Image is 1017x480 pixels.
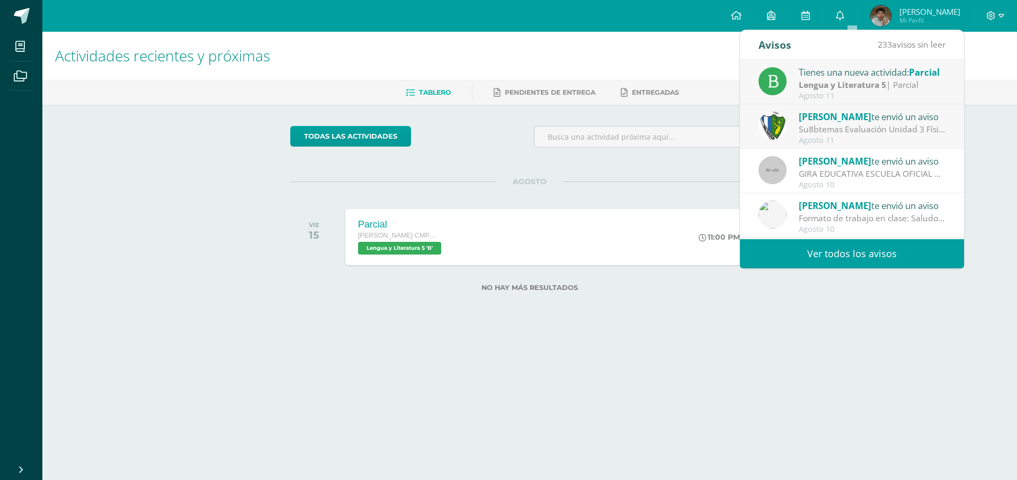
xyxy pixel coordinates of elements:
div: te envió un aviso [799,154,946,168]
div: Agosto 10 [799,180,946,189]
span: [PERSON_NAME] [799,200,871,212]
img: 60x60 [759,156,787,184]
div: Parcial [358,219,444,230]
a: todas las Actividades [290,126,411,147]
span: [PERSON_NAME] [899,6,960,17]
span: Tablero [419,88,451,96]
div: Agosto 11 [799,136,946,145]
span: Mi Perfil [899,16,960,25]
span: Actividades recientes y próximas [55,46,270,66]
div: | Parcial [799,79,946,91]
div: VIE [309,221,319,229]
a: Pendientes de entrega [494,84,595,101]
div: 11:00 PM [699,232,740,242]
div: Avisos [759,30,791,59]
span: [PERSON_NAME] CMP Bachillerato en CCLL con Orientación en Computación [358,232,438,239]
div: Su8btemas Evaluación Unidad 3 Física Fundamental : Buena mañana estimados estudiantes y padres de... [799,123,946,135]
div: 15 [309,229,319,241]
span: AGOSTO [496,177,564,186]
div: Agosto 11 [799,92,946,101]
a: Entregadas [621,84,679,101]
label: No hay más resultados [290,284,770,292]
img: 6dfd641176813817be49ede9ad67d1c4.png [759,201,787,229]
a: Ver todos los avisos [740,239,964,268]
span: Lengua y Literatura 5 'B' [358,242,441,255]
strong: Lengua y Literatura 5 [799,79,886,90]
div: GIRA EDUCATIVA ESCUELA OFICIAL RURAL MIXTA LO DE MEJÍA, SAN JUAN SACATEPÉQUEZ, GUATEMALA: Buenas ... [799,168,946,180]
span: Entregadas [632,88,679,96]
span: avisos sin leer [878,39,945,50]
span: 233 [878,39,892,50]
div: te envió un aviso [799,110,946,123]
div: Formato de trabajo en clase: Saludos jóvenes Por este medio les comparto el formato de trabajo qu... [799,212,946,224]
span: Pendientes de entrega [505,88,595,96]
img: 7ae2895e5327fb7d9bac5f92124a37e4.png [870,5,891,26]
span: [PERSON_NAME] [799,111,871,123]
div: Tienes una nueva actividad: [799,65,946,79]
div: te envió un aviso [799,198,946,212]
span: Parcial [909,66,940,78]
input: Busca una actividad próxima aquí... [534,126,769,147]
img: d7d6d148f6dec277cbaab50fee73caa7.png [759,112,787,140]
a: Tablero [406,84,451,101]
div: Agosto 10 [799,225,946,234]
span: [PERSON_NAME] [799,155,871,167]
